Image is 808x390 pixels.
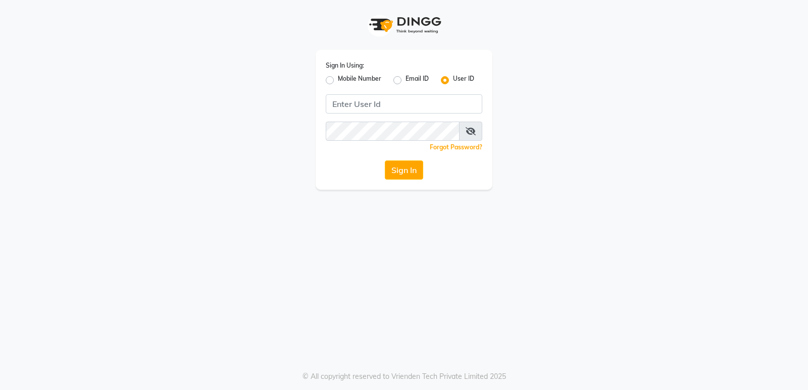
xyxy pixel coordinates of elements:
label: Email ID [406,74,429,86]
button: Sign In [385,160,423,180]
label: User ID [453,74,474,86]
img: logo1.svg [364,10,444,40]
label: Mobile Number [338,74,381,86]
label: Sign In Using: [326,61,364,70]
a: Forgot Password? [430,143,482,151]
input: Username [326,94,482,114]
input: Username [326,122,460,141]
